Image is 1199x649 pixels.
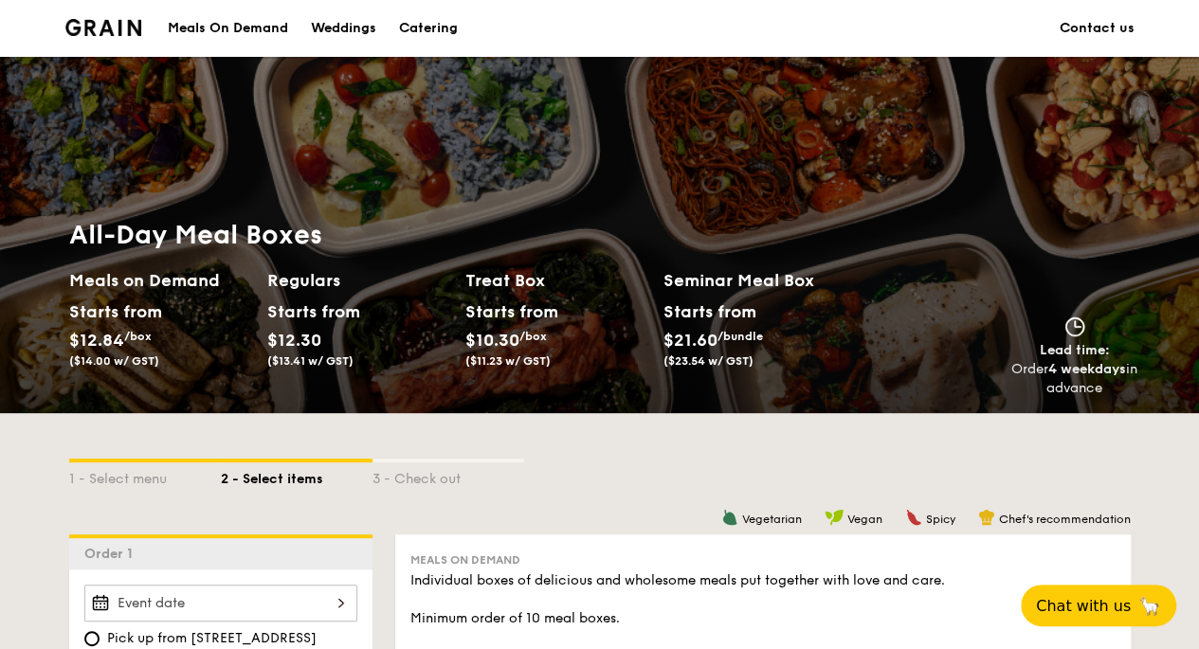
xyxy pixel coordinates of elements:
[1061,316,1089,337] img: icon-clock.2db775ea.svg
[267,330,321,351] span: $12.30
[1011,360,1138,398] div: Order in advance
[267,267,450,294] h2: Regulars
[65,19,142,36] img: Grain
[926,513,955,526] span: Spicy
[465,297,550,326] div: Starts from
[1040,342,1110,358] span: Lead time:
[663,297,755,326] div: Starts from
[410,553,520,567] span: Meals on Demand
[267,354,354,368] span: ($13.41 w/ GST)
[84,585,357,622] input: Event date
[69,330,124,351] span: $12.84
[1036,597,1131,615] span: Chat with us
[905,509,922,526] img: icon-spicy.37a8142b.svg
[847,513,882,526] span: Vegan
[999,513,1131,526] span: Chef's recommendation
[978,509,995,526] img: icon-chef-hat.a58ddaea.svg
[267,297,352,326] div: Starts from
[84,546,140,562] span: Order 1
[124,330,152,343] span: /box
[69,218,862,252] h1: All-Day Meal Boxes
[718,330,763,343] span: /bundle
[465,267,648,294] h2: Treat Box
[663,330,718,351] span: $21.60
[465,330,519,351] span: $10.30
[663,354,754,368] span: ($23.54 w/ GST)
[84,631,100,646] input: Pick up from [STREET_ADDRESS]
[1048,361,1126,377] strong: 4 weekdays
[721,509,738,526] img: icon-vegetarian.fe4039eb.svg
[825,509,844,526] img: icon-vegan.f8ff3823.svg
[69,354,159,368] span: ($14.00 w/ GST)
[1138,595,1161,617] span: 🦙
[221,462,372,489] div: 2 - Select items
[69,267,252,294] h2: Meals on Demand
[1021,585,1176,626] button: Chat with us🦙
[107,629,317,648] span: Pick up from [STREET_ADDRESS]
[372,462,524,489] div: 3 - Check out
[69,462,221,489] div: 1 - Select menu
[663,267,862,294] h2: Seminar Meal Box
[519,330,547,343] span: /box
[410,571,1116,628] div: Individual boxes of delicious and wholesome meals put together with love and care. Minimum order ...
[69,297,154,326] div: Starts from
[742,513,802,526] span: Vegetarian
[65,19,142,36] a: Logotype
[465,354,551,368] span: ($11.23 w/ GST)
